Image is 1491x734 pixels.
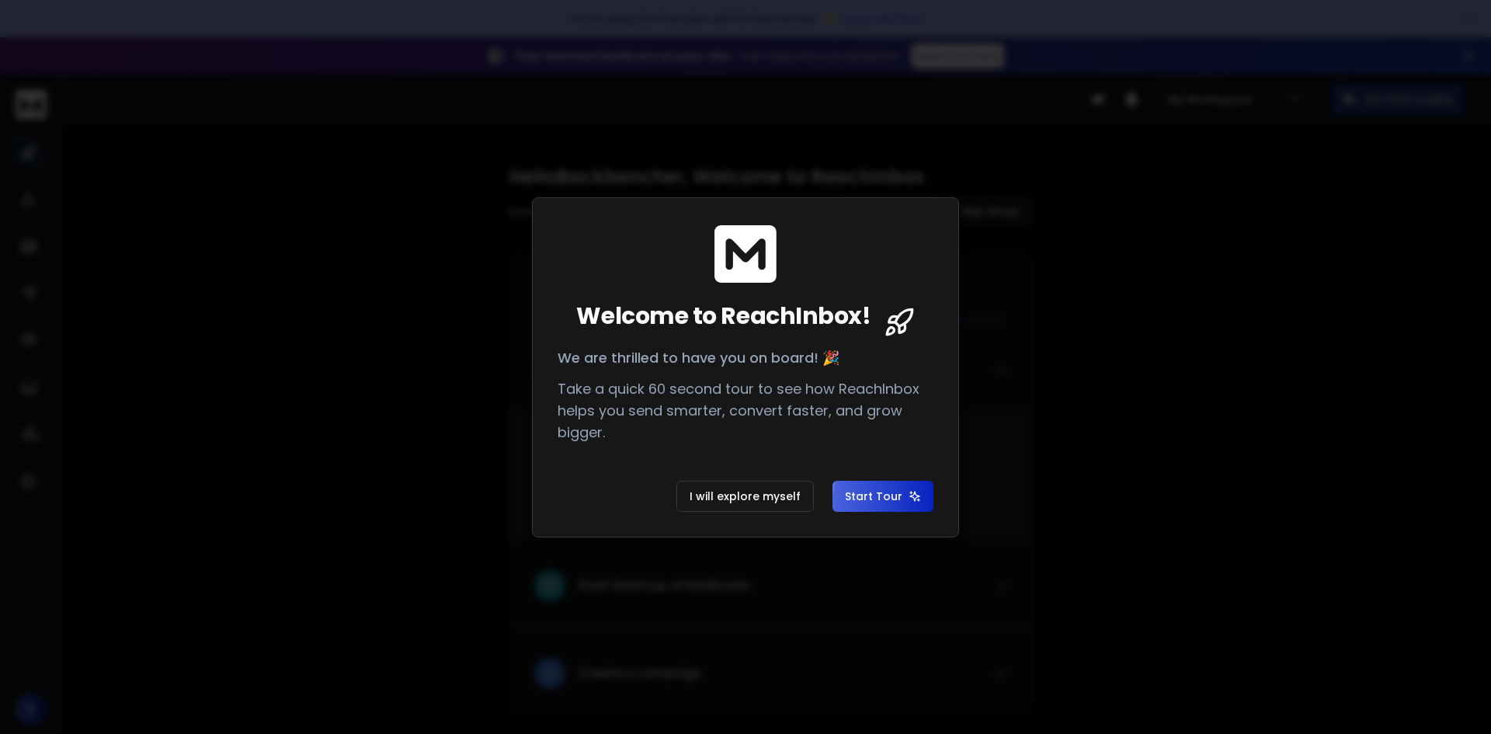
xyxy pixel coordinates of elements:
button: I will explore myself [676,481,814,512]
span: Start Tour [845,489,921,504]
button: Start Tour [832,481,933,512]
span: Welcome to ReachInbox! [576,302,871,330]
p: Take a quick 60 second tour to see how ReachInbox helps you send smarter, convert faster, and gro... [558,378,933,444]
p: We are thrilled to have you on board! 🎉 [558,347,933,369]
